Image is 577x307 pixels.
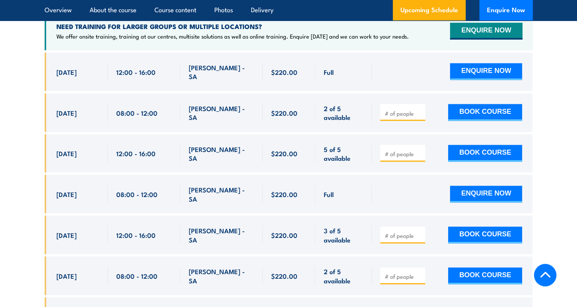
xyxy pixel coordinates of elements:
[116,271,158,280] span: 08:00 - 12:00
[271,271,297,280] span: $220.00
[271,108,297,117] span: $220.00
[56,190,77,199] span: [DATE]
[323,104,363,122] span: 2 of 5 available
[189,185,254,203] span: [PERSON_NAME] - SA
[384,150,423,158] input: # of people
[448,227,522,244] button: BOOK COURSE
[116,68,156,76] span: 12:00 - 16:00
[323,267,363,285] span: 2 of 5 available
[271,190,297,199] span: $220.00
[56,22,409,31] h4: NEED TRAINING FOR LARGER GROUPS OR MULTIPLE LOCATIONS?
[323,145,363,163] span: 5 of 5 available
[450,63,522,80] button: ENQUIRE NOW
[271,231,297,239] span: $220.00
[323,68,333,76] span: Full
[189,145,254,163] span: [PERSON_NAME] - SA
[56,149,77,158] span: [DATE]
[189,63,254,81] span: [PERSON_NAME] - SA
[56,68,77,76] span: [DATE]
[189,226,254,244] span: [PERSON_NAME] - SA
[448,145,522,162] button: BOOK COURSE
[116,231,156,239] span: 12:00 - 16:00
[189,267,254,285] span: [PERSON_NAME] - SA
[116,190,158,199] span: 08:00 - 12:00
[271,68,297,76] span: $220.00
[384,232,423,239] input: # of people
[448,268,522,284] button: BOOK COURSE
[384,273,423,280] input: # of people
[116,108,158,117] span: 08:00 - 12:00
[56,271,77,280] span: [DATE]
[116,149,156,158] span: 12:00 - 16:00
[448,104,522,121] button: BOOK COURSE
[56,108,77,117] span: [DATE]
[384,110,423,117] input: # of people
[323,226,363,244] span: 3 of 5 available
[450,186,522,203] button: ENQUIRE NOW
[450,23,522,40] button: ENQUIRE NOW
[56,231,77,239] span: [DATE]
[271,149,297,158] span: $220.00
[56,32,409,40] p: We offer onsite training, training at our centres, multisite solutions as well as online training...
[189,104,254,122] span: [PERSON_NAME] - SA
[323,190,333,199] span: Full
